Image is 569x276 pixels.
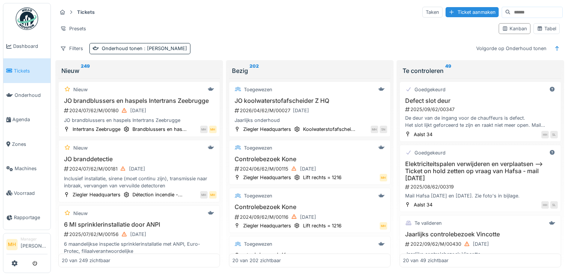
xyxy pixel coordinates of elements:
div: Nieuw [73,210,88,217]
div: 20 van 49 zichtbaar [403,257,449,264]
sup: 49 [445,66,451,75]
div: SL [550,131,558,138]
div: De deur van de ingang voor de chauffeurs is defect. Het slot lijkt geforceerd te zijn en raakt ni... [403,114,558,129]
div: Bezig [232,66,388,75]
a: Tickets [3,58,51,83]
h3: Controlebezoek Kone [232,252,387,259]
strong: Tickets [74,9,98,16]
div: HH [541,131,549,138]
div: 2025/07/62/M/00156 [63,230,217,239]
div: Te controleren [403,66,558,75]
div: Volgorde op Onderhoud tonen [473,43,550,54]
div: [DATE] [130,107,146,114]
li: [PERSON_NAME] [21,236,48,252]
div: MH [200,126,208,133]
div: HH [541,201,549,209]
div: Tabel [537,25,556,32]
div: 2024/06/62/M/00115 [234,164,387,174]
a: Rapportage [3,205,51,230]
sup: 202 [250,66,259,75]
span: Machines [15,165,48,172]
span: : [PERSON_NAME] [143,46,187,51]
div: Nieuw [73,86,88,93]
div: 2024/09/62/M/00116 [234,212,387,222]
div: Goedgekeurd [414,149,446,156]
div: MH [380,222,387,230]
div: Lift rechts = 1216 [303,222,342,229]
div: [DATE] [300,165,316,172]
div: Manager [21,236,48,242]
div: JO brandblussers en haspels Intertrans Zeebrugge [62,117,217,124]
span: Rapportage [14,214,48,221]
h3: Jaarlijks controlebezoek Vincotte [403,231,558,238]
div: 6 maandelijkse inspectie sprinklerinstallatie met ANPI, Euro-Protec, filiaalverantwoordelijke [62,240,217,255]
div: 2024/07/62/M/00181 [63,164,217,174]
div: Jaarlijks onderhoud [232,117,387,124]
h3: Controlebezoek Kone [232,156,387,163]
h3: Defect slot deur [403,97,558,104]
a: Dashboard [3,34,51,58]
div: Intertrans Zeebrugge [73,126,120,133]
a: Machines [3,156,51,181]
h3: Elektriciteitspalen verwijderen en verplaatsen --> Ticket on hold zetten op vraag van Hafsa - mai... [403,160,558,182]
div: Te valideren [414,220,442,227]
div: 20 van 202 zichtbaar [232,257,281,264]
div: Lift rechts = 1216 [303,174,342,181]
h3: JO branddetectie [62,156,217,163]
div: Mail Hafsa [DATE] en [DATE]. Zie foto's in bijlage. [403,192,558,199]
div: Ziegler Headquarters [73,191,120,198]
div: Ticket aanmaken [446,7,499,17]
div: Toegewezen [244,86,272,93]
span: Agenda [12,116,48,123]
div: Ziegler Headquarters [243,222,291,229]
div: Onderhoud tonen [102,45,187,52]
div: Filters [57,43,86,54]
div: Ziegler Headquarters [243,126,291,133]
img: Badge_color-CXgf-gQk.svg [16,7,38,30]
div: Ziegler Headquarters [243,174,291,181]
div: 2024/07/62/M/00180 [63,106,217,115]
div: Jaarlijks controlebezoek Vincotte [403,251,558,258]
div: MH [209,191,217,199]
div: [DATE] [300,214,316,221]
a: MH Manager[PERSON_NAME] [6,236,48,254]
div: Aalst 34 [414,131,432,138]
span: Onderhoud [15,92,48,99]
div: Aalst 34 [414,201,432,208]
a: Voorraad [3,181,51,205]
div: 2025/08/62/00319 [404,183,558,190]
div: 2025/09/62/00347 [404,106,558,113]
div: Détection incendie -... [132,191,183,198]
a: Onderhoud [3,83,51,107]
span: Zones [12,141,48,148]
h3: JO koolwaterstofafscheider Z HQ [232,97,387,104]
div: Taken [422,7,443,18]
span: Voorraad [14,190,48,197]
span: Dashboard [13,43,48,50]
span: Tickets [14,67,48,74]
h3: Controlebezoek Kone [232,203,387,211]
div: Kanban [502,25,527,32]
div: MH [371,126,378,133]
h3: JO brandblussers en haspels Intertrans Zeebrugge [62,97,217,104]
div: MH [200,191,208,199]
sup: 249 [81,66,90,75]
div: Toegewezen [244,240,272,248]
div: 2026/04/62/M/00027 [234,106,387,115]
li: MH [6,239,18,250]
a: Zones [3,132,51,156]
div: [DATE] [129,165,145,172]
a: Agenda [3,107,51,132]
div: Goedgekeurd [414,86,446,93]
div: Toegewezen [244,192,272,199]
div: Brandblussers en has... [132,126,187,133]
div: Inclusief installatie, sirene (moet continu zijn), transmissie naar inbraak, vervangen van vervui... [62,175,217,189]
div: [DATE] [130,231,146,238]
div: MH [209,126,217,133]
div: SN [380,126,387,133]
div: Nieuw [73,144,88,151]
div: SL [550,201,558,209]
div: MH [380,174,387,181]
h3: 6 MI sprinklerinstallatie door ANPI [62,221,217,228]
div: [DATE] [293,107,309,114]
